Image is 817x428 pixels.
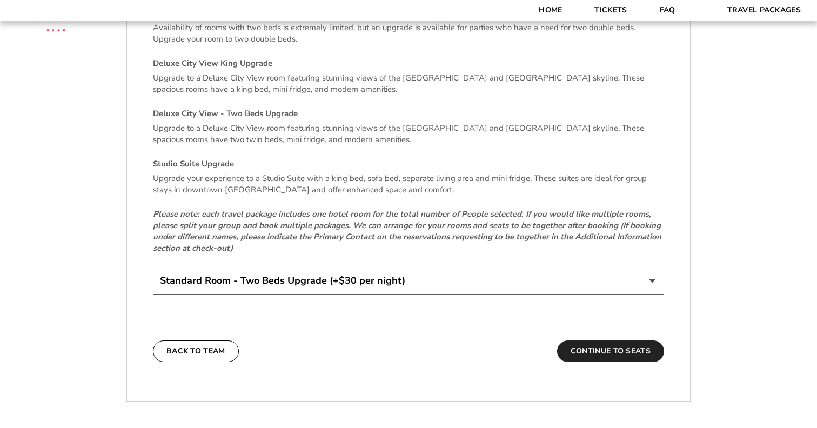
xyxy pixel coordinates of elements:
h4: Studio Suite Upgrade [153,158,664,170]
p: Upgrade to a Deluxe City View room featuring stunning views of the [GEOGRAPHIC_DATA] and [GEOGRAP... [153,72,664,95]
p: Upgrade to a Deluxe City View room featuring stunning views of the [GEOGRAPHIC_DATA] and [GEOGRAP... [153,123,664,145]
p: Upgrade your experience to a Studio Suite with a king bed, sofa bed, separate living area and min... [153,173,664,196]
p: Availability of rooms with two beds is extremely limited, but an upgrade is available for parties... [153,22,664,45]
em: Please note: each travel package includes one hotel room for the total number of People selected.... [153,209,661,253]
button: Back To Team [153,340,239,362]
h4: Deluxe City View - Two Beds Upgrade [153,108,664,119]
h4: Deluxe City View King Upgrade [153,58,664,69]
button: Continue To Seats [557,340,664,362]
img: CBS Sports Thanksgiving Classic [32,5,79,52]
